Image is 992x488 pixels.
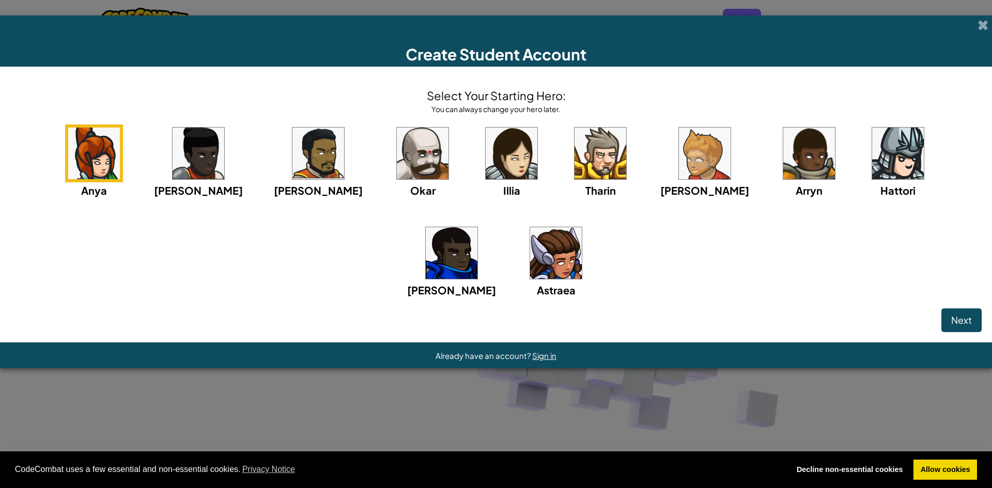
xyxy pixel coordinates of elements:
[274,184,363,197] span: [PERSON_NAME]
[532,351,556,360] a: Sign in
[173,128,224,179] img: portrait.png
[427,104,566,114] div: You can always change your hero later.
[81,184,107,197] span: Anya
[503,184,520,197] span: Illia
[397,128,448,179] img: portrait.png
[426,227,477,279] img: portrait.png
[154,184,243,197] span: [PERSON_NAME]
[789,460,910,480] a: deny cookies
[880,184,916,197] span: Hattori
[436,351,532,360] span: Already have an account?
[407,284,496,296] span: [PERSON_NAME]
[913,460,977,480] a: allow cookies
[872,128,924,179] img: portrait.png
[679,128,731,179] img: portrait.png
[486,128,537,179] img: portrait.png
[660,184,749,197] span: [PERSON_NAME]
[783,128,835,179] img: portrait.png
[537,284,576,296] span: Astraea
[410,184,436,197] span: Okar
[941,308,982,332] button: Next
[575,128,626,179] img: portrait.png
[585,184,616,197] span: Tharin
[241,462,297,477] a: learn more about cookies
[951,314,972,326] span: Next
[406,44,586,64] span: Create Student Account
[796,184,823,197] span: Arryn
[427,87,566,104] h4: Select Your Starting Hero:
[530,227,582,279] img: portrait.png
[68,128,120,179] img: portrait.png
[15,462,782,477] span: CodeCombat uses a few essential and non-essential cookies.
[292,128,344,179] img: portrait.png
